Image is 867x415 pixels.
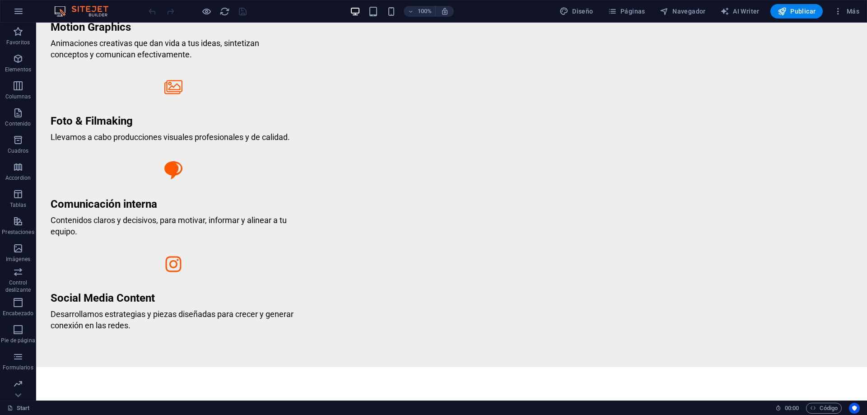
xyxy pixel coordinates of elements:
button: Páginas [604,4,649,19]
p: Pie de página [1,337,35,344]
span: Publicar [778,7,816,16]
p: Accordion [5,174,31,182]
img: Editor Logo [52,6,120,17]
div: Diseño (Ctrl+Alt+Y) [556,4,597,19]
button: Diseño [556,4,597,19]
p: Encabezado [3,310,33,317]
span: Más [834,7,859,16]
span: Páginas [608,7,645,16]
h6: 100% [417,6,432,17]
p: Imágenes [6,256,30,263]
button: AI Writer [717,4,763,19]
button: Publicar [770,4,823,19]
p: Tablas [10,201,27,209]
span: 00 00 [785,403,799,414]
button: Haz clic para salir del modo de previsualización y seguir editando [201,6,212,17]
i: Volver a cargar página [219,6,230,17]
button: Código [806,403,842,414]
button: Navegador [656,4,709,19]
p: Prestaciones [2,228,34,236]
i: Al redimensionar, ajustar el nivel de zoom automáticamente para ajustarse al dispositivo elegido. [441,7,449,15]
p: Formularios [3,364,33,371]
p: Columnas [5,93,31,100]
span: : [791,405,792,411]
button: Más [830,4,863,19]
h6: Tiempo de la sesión [775,403,799,414]
button: reload [219,6,230,17]
p: Contenido [5,120,31,127]
button: Usercentrics [849,403,860,414]
span: Diseño [559,7,593,16]
p: Favoritos [6,39,30,46]
button: 100% [404,6,436,17]
span: Código [810,403,838,414]
span: Navegador [660,7,706,16]
p: Cuadros [8,147,29,154]
p: Elementos [5,66,31,73]
span: AI Writer [720,7,760,16]
a: Haz clic para cancelar la selección y doble clic para abrir páginas [7,403,30,414]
